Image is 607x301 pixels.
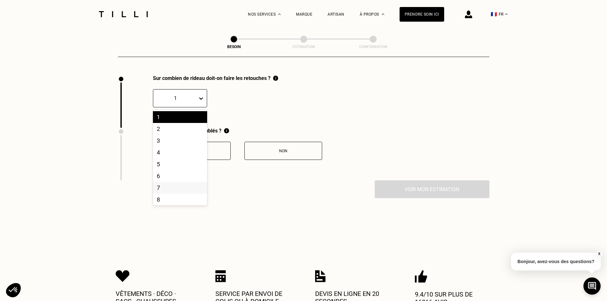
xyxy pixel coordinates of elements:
[505,13,508,15] img: menu déroulant
[202,45,266,49] div: Besoin
[278,13,281,15] img: Menu déroulant
[153,123,207,135] div: 2
[272,45,336,49] div: Estimation
[153,111,207,123] div: 1
[224,128,229,134] img: Qu'est ce qu'une doublure ?
[341,45,405,49] div: Confirmation
[491,11,497,17] span: 🇫🇷
[415,270,427,283] img: Icon
[116,270,130,282] img: Icon
[153,170,207,182] div: 6
[400,7,444,22] a: Prendre soin ici
[315,270,326,282] img: Icon
[153,128,322,134] div: Ce sont des rideaux doublés ?
[153,147,207,158] div: 4
[153,194,207,205] div: 8
[97,11,150,17] img: Logo du service de couturière Tilli
[244,142,322,160] button: Non
[153,158,207,170] div: 5
[328,12,344,17] a: Artisan
[248,149,319,153] div: Non
[215,270,226,282] img: Icon
[273,75,278,81] img: Comment compter le nombre de rideaux ?
[153,135,207,147] div: 3
[153,75,278,81] div: Sur combien de rideau doit-on faire les retouches ?
[596,250,602,257] button: X
[382,13,384,15] img: Menu déroulant à propos
[296,12,312,17] a: Marque
[465,11,472,18] img: icône connexion
[511,253,601,270] p: Bonjour, avez-vous des questions?
[153,182,207,194] div: 7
